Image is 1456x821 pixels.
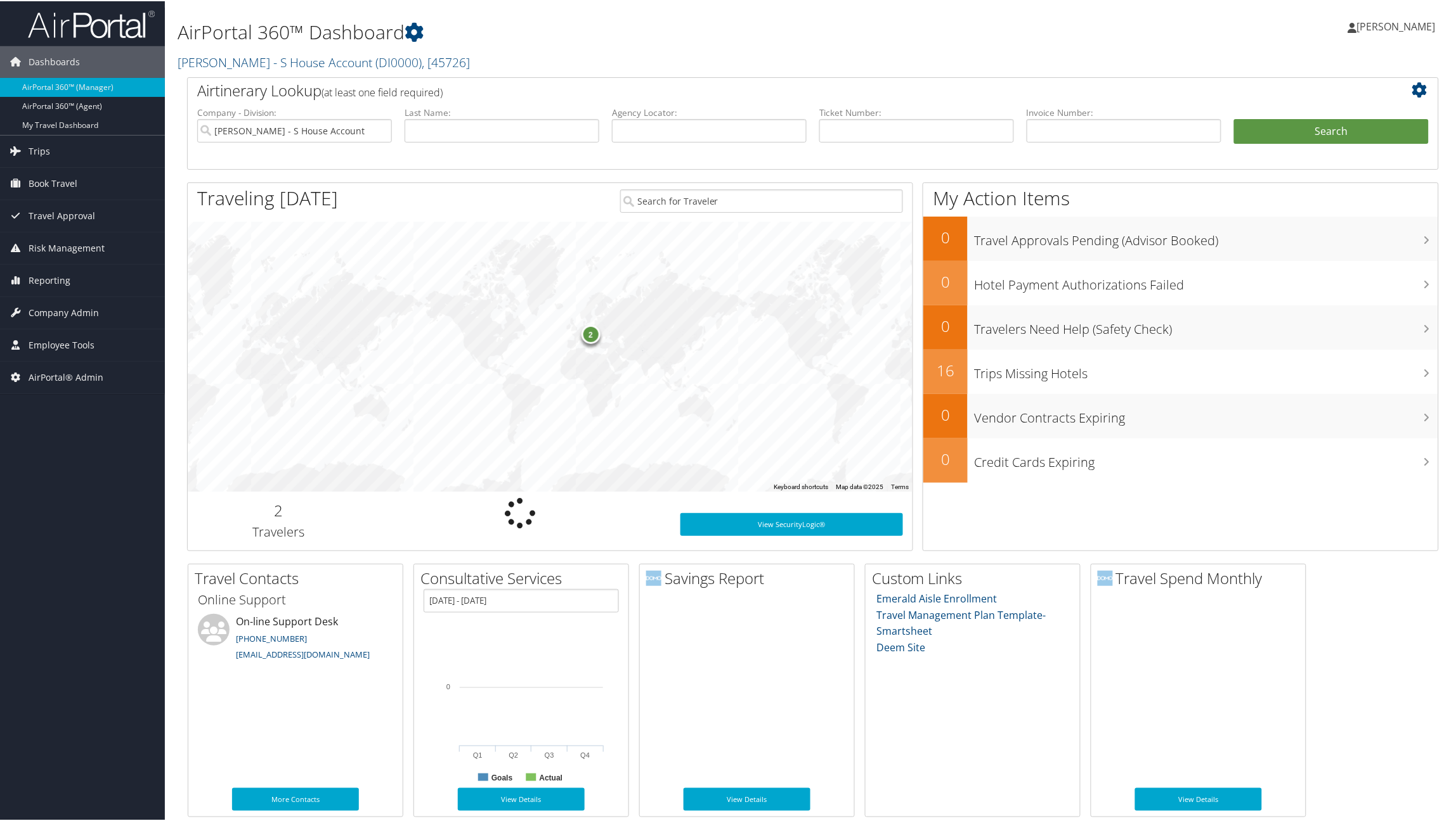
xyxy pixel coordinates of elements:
text: Q3 [545,750,554,758]
h3: Travelers Need Help (Safety Check) [974,313,1438,337]
h2: 0 [923,447,968,469]
a: 0Credit Cards Expiring [923,437,1438,481]
a: View SecurityLogic® [680,512,903,535]
h2: 16 [923,359,968,380]
text: Goals [491,772,513,781]
a: More Contacts [232,787,359,810]
button: Keyboard shortcuts [774,481,828,490]
a: Emerald Aisle Enrollment [877,590,998,604]
a: Open this area in Google Maps (opens a new window) [191,474,233,490]
a: [PHONE_NUMBER] [236,632,307,643]
h3: Vendor Contracts Expiring [974,402,1438,426]
span: Reporting [29,264,70,295]
h2: 0 [923,403,968,424]
a: View Details [458,787,585,810]
label: Invoice Number: [1027,105,1221,118]
span: (at least one field required) [322,84,443,98]
h1: My Action Items [923,184,1438,210]
span: Dashboards [29,45,80,77]
a: 0Vendor Contracts Expiring [923,393,1438,437]
span: , [ 45726 ] [422,53,470,70]
span: ( DI0000 ) [375,53,422,70]
img: domo-logo.png [1098,570,1113,585]
span: Book Travel [29,167,77,198]
a: [PERSON_NAME] [1348,6,1448,44]
h2: Travel Spend Monthly [1098,566,1306,588]
h1: AirPortal 360™ Dashboard [178,18,1025,44]
a: [EMAIL_ADDRESS][DOMAIN_NAME] [236,647,370,659]
img: Google [191,474,233,490]
h3: Travel Approvals Pending (Advisor Booked) [974,224,1438,248]
div: 2 [581,323,600,342]
h3: Credit Cards Expiring [974,446,1438,470]
label: Company - Division: [197,105,392,118]
span: Company Admin [29,296,99,328]
tspan: 0 [446,682,450,689]
span: Trips [29,134,50,166]
a: View Details [1135,787,1262,810]
label: Ticket Number: [819,105,1014,118]
a: 16Trips Missing Hotels [923,348,1438,393]
a: View Details [684,787,810,810]
text: Q2 [509,750,518,758]
span: Employee Tools [29,328,94,360]
span: Map data ©2025 [836,482,883,489]
text: Actual [540,772,563,781]
text: Q1 [473,750,483,758]
label: Last Name: [405,105,599,118]
h2: 0 [923,270,968,291]
a: Deem Site [877,639,926,653]
h2: 2 [197,499,360,520]
button: Search [1234,118,1429,143]
img: airportal-logo.png [28,8,155,38]
h1: Traveling [DATE] [197,184,338,210]
h3: Travelers [197,522,360,540]
span: Travel Approval [29,199,95,231]
h3: Hotel Payment Authorizations Failed [974,269,1438,293]
input: Search for Traveler [620,188,903,212]
a: 0Travelers Need Help (Safety Check) [923,304,1438,348]
h2: Custom Links [872,566,1080,588]
h2: Consultative Services [420,566,628,588]
a: Travel Management Plan Template- Smartsheet [877,607,1046,637]
h3: Trips Missing Hotels [974,357,1438,381]
text: Q4 [580,750,590,758]
h2: 0 [923,314,968,336]
li: On-line Support Desk [192,613,400,665]
h2: Savings Report [646,566,854,588]
label: Agency Locator: [612,105,807,118]
h2: Travel Contacts [195,566,403,588]
h2: 0 [923,226,968,247]
span: AirPortal® Admin [29,360,103,392]
img: domo-logo.png [646,570,661,585]
span: [PERSON_NAME] [1357,18,1436,32]
a: Terms (opens in new tab) [891,482,909,489]
a: 0Hotel Payment Authorizations Failed [923,260,1438,304]
h3: Online Support [198,590,393,608]
h2: Airtinerary Lookup [197,79,1325,100]
span: Risk Management [29,231,105,263]
a: [PERSON_NAME] - S House Account [178,53,470,70]
a: 0Travel Approvals Pending (Advisor Booked) [923,215,1438,260]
